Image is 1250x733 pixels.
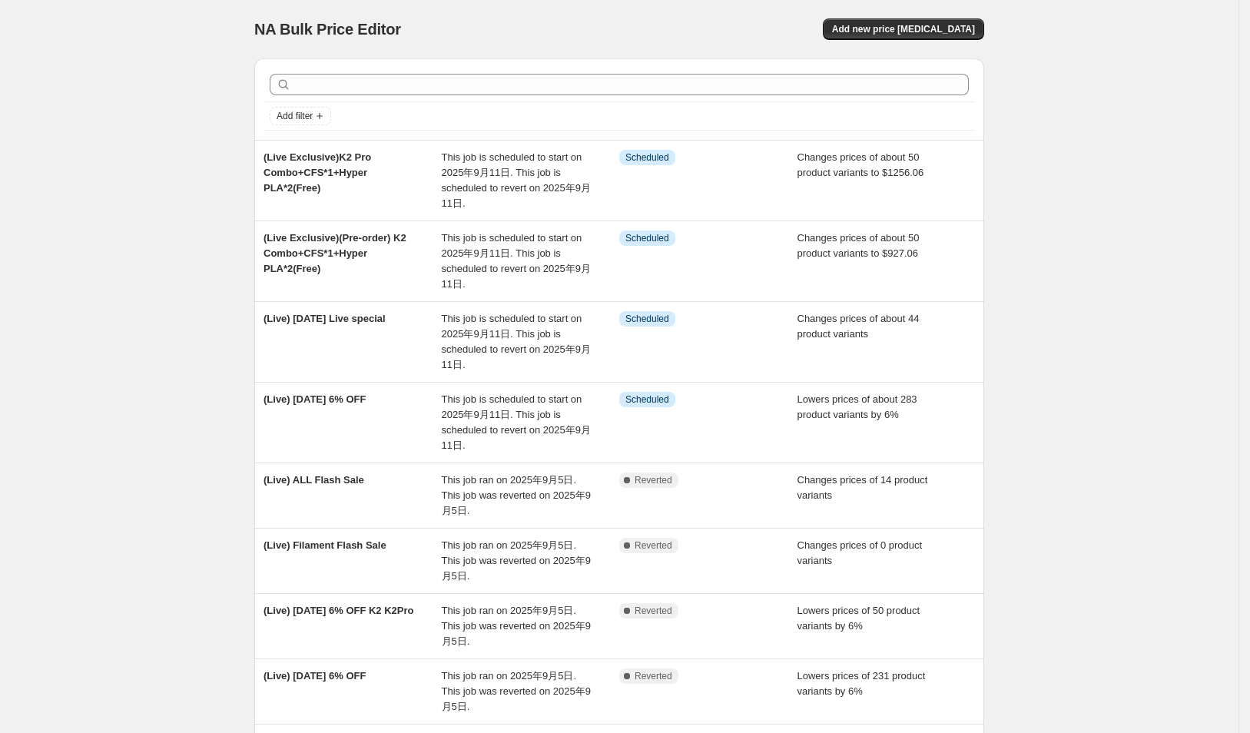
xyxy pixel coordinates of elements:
[254,21,401,38] span: NA Bulk Price Editor
[635,539,672,552] span: Reverted
[442,670,591,712] span: This job ran on 2025年9月5日. This job was reverted on 2025年9月5日.
[625,232,669,244] span: Scheduled
[442,313,591,370] span: This job is scheduled to start on 2025年9月11日. This job is scheduled to revert on 2025年9月11日.
[797,393,917,420] span: Lowers prices of about 283 product variants by 6%
[442,474,591,516] span: This job ran on 2025年9月5日. This job was reverted on 2025年9月5日.
[823,18,984,40] button: Add new price [MEDICAL_DATA]
[797,539,923,566] span: Changes prices of 0 product variants
[625,151,669,164] span: Scheduled
[442,605,591,647] span: This job ran on 2025年9月5日. This job was reverted on 2025年9月5日.
[797,313,920,340] span: Changes prices of about 44 product variants
[625,313,669,325] span: Scheduled
[797,474,928,501] span: Changes prices of 14 product variants
[625,393,669,406] span: Scheduled
[797,605,920,632] span: Lowers prices of 50 product variants by 6%
[442,232,591,290] span: This job is scheduled to start on 2025年9月11日. This job is scheduled to revert on 2025年9月11日.
[264,605,414,616] span: (Live) [DATE] 6% OFF K2 K2Pro
[270,107,331,125] button: Add filter
[635,670,672,682] span: Reverted
[797,232,920,259] span: Changes prices of about 50 product variants to $927.06
[264,539,386,551] span: (Live) Filament Flash Sale
[264,393,366,405] span: (Live) [DATE] 6% OFF
[635,605,672,617] span: Reverted
[264,313,386,324] span: (Live) [DATE] Live special
[635,474,672,486] span: Reverted
[797,151,924,178] span: Changes prices of about 50 product variants to $1256.06
[277,110,313,122] span: Add filter
[264,151,371,194] span: (Live Exclusive)K2 Pro Combo+CFS*1+Hyper PLA*2(Free)
[442,151,591,209] span: This job is scheduled to start on 2025年9月11日. This job is scheduled to revert on 2025年9月11日.
[264,232,406,274] span: (Live Exclusive)(Pre-order) K2 Combo+CFS*1+Hyper PLA*2(Free)
[832,23,975,35] span: Add new price [MEDICAL_DATA]
[442,539,591,582] span: This job ran on 2025年9月5日. This job was reverted on 2025年9月5日.
[264,670,366,682] span: (Live) [DATE] 6% OFF
[264,474,364,486] span: (Live) ALL Flash Sale
[442,393,591,451] span: This job is scheduled to start on 2025年9月11日. This job is scheduled to revert on 2025年9月11日.
[797,670,926,697] span: Lowers prices of 231 product variants by 6%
